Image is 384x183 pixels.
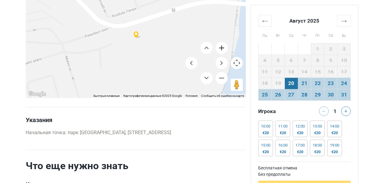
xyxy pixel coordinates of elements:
[337,27,351,43] th: Вс
[337,43,351,55] td: 3
[295,131,305,135] div: €20
[278,150,288,154] div: €20
[311,66,324,77] td: 15
[337,89,351,100] td: 31
[324,77,337,89] td: 23
[313,150,322,154] div: €20
[285,77,298,89] td: 20
[285,55,298,66] td: 6
[311,43,324,55] td: 1
[258,66,272,77] td: 11
[313,143,322,148] div: 18:00
[295,150,305,154] div: €20
[231,57,243,69] button: Управление камерой на карте
[261,150,270,154] div: €20
[200,72,213,84] button: Переместить вниз
[298,77,311,89] td: 21
[261,131,270,135] div: €20
[256,106,304,116] div: Игрока
[272,55,285,66] td: 5
[324,43,337,55] td: 2
[258,89,272,100] td: 25
[93,94,120,98] button: Быстрые клавиши
[185,94,197,97] a: Условия
[272,89,285,100] td: 26
[337,77,351,89] td: 24
[324,66,337,77] td: 16
[231,79,243,91] button: Перетащите человечка на карту, чтобы перейти в режим просмотра улиц
[272,15,337,27] th: Август 2025
[216,72,228,84] button: Уменьшить
[330,143,339,148] div: 19:00
[200,42,213,54] button: Переместить вверх
[330,124,339,129] div: 14:00
[311,27,324,43] th: Пт
[27,90,47,98] a: Открыть эту область в Google Картах (в новом окне)
[298,89,311,100] td: 28
[295,143,305,148] div: 17:00
[26,116,246,124] h4: Указания
[272,66,285,77] td: 12
[298,27,311,43] th: Чт
[27,90,47,98] img: Google
[311,89,324,100] td: 29
[324,55,337,66] td: 9
[278,143,288,148] div: 16:00
[313,124,322,129] div: 13:00
[298,66,311,77] td: 14
[258,15,272,27] th: ←
[185,57,197,69] button: Переместиться влево
[272,77,285,89] td: 19
[258,55,272,66] td: 4
[258,171,351,178] td: Без предоплаты
[311,55,324,66] td: 8
[272,27,285,43] th: Вт
[261,143,270,148] div: 15:00
[298,55,311,66] td: 7
[216,42,228,54] button: Увеличить
[330,131,339,135] div: €20
[285,27,298,43] th: Ср
[123,94,182,97] span: Картографические данные ©2025 Google
[331,106,338,115] div: 1
[216,57,228,69] button: Переместиться вправо
[337,15,351,27] th: →
[258,165,351,171] td: Бесплатная отмена
[278,124,288,129] div: 11:00
[258,27,272,43] th: Пн
[261,124,270,129] div: 10:00
[285,89,298,100] td: 27
[26,129,246,136] p: Начальная точка: парк [GEOGRAPHIC_DATA], [STREET_ADDRESS]
[311,77,324,89] td: 22
[324,27,337,43] th: Сб
[324,89,337,100] td: 30
[330,150,339,154] div: €20
[337,55,351,66] td: 10
[26,160,246,172] h2: Что еще нужно знать
[337,66,351,77] td: 17
[278,131,288,135] div: €20
[258,77,272,89] td: 18
[285,66,298,77] td: 13
[313,131,322,135] div: €20
[201,94,244,97] a: Сообщить об ошибке на карте
[295,124,305,129] div: 12:00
